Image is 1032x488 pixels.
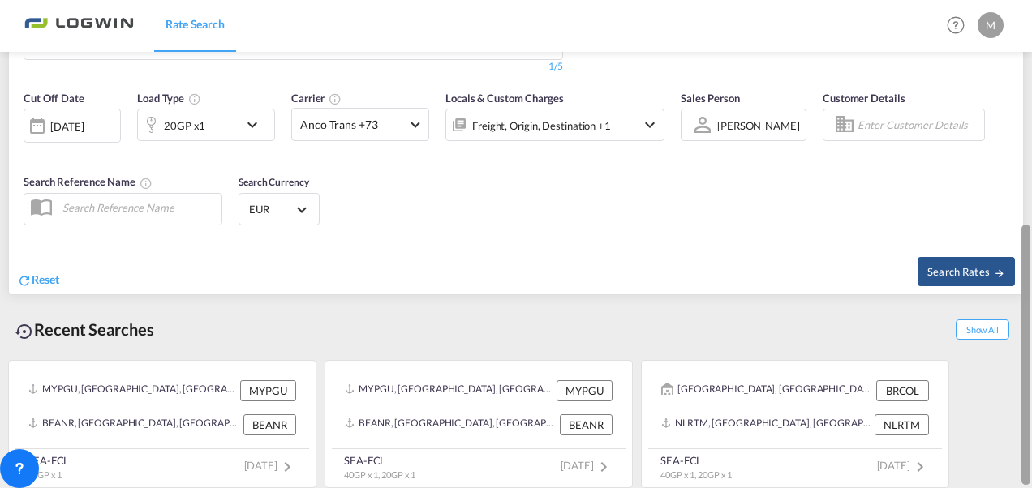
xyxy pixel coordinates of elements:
[978,12,1004,38] div: M
[28,453,69,468] div: SEA-FCL
[918,257,1015,286] button: Search Ratesicon-arrow-right
[344,469,415,480] span: 40GP x 1, 20GP x 1
[188,92,201,105] md-icon: icon-information-outline
[28,469,62,480] span: 20GP x 1
[660,453,732,468] div: SEA-FCL
[876,380,929,401] div: BRCOL
[345,380,553,401] div: MYPGU, Pasir Gudang, Johor, Malaysia, South East Asia, Asia Pacific
[858,113,979,137] input: Enter Customer Details
[661,414,871,435] div: NLRTM, Rotterdam, Netherlands, Western Europe, Europe
[244,459,297,472] span: [DATE]
[681,92,740,105] span: Sales Person
[329,92,342,105] md-icon: The selected Trucker/Carrierwill be displayed in the rate results If the rates are from another f...
[823,92,905,105] span: Customer Details
[28,380,236,401] div: MYPGU, Pasir Gudang, Johor, Malaysia, South East Asia, Asia Pacific
[561,459,613,472] span: [DATE]
[54,195,221,220] input: Search Reference Name
[240,380,296,401] div: MYPGU
[243,414,296,435] div: BEANR
[140,177,153,190] md-icon: Your search will be saved by the below given name
[594,457,613,477] md-icon: icon-chevron-right
[24,175,153,188] span: Search Reference Name
[166,17,225,31] span: Rate Search
[17,272,59,289] div: icon-refreshReset
[875,414,929,435] div: NLRTM
[8,360,316,488] recent-search-card: MYPGU, [GEOGRAPHIC_DATA], [GEOGRAPHIC_DATA], [GEOGRAPHIC_DATA], [GEOGRAPHIC_DATA], [GEOGRAPHIC_DA...
[291,92,342,105] span: Carrier
[137,109,275,141] div: 20GP x1icon-chevron-down
[927,265,1005,278] span: Search Rates
[28,414,239,435] div: BEANR, Antwerp, Belgium, Western Europe, Europe
[942,11,978,41] div: Help
[560,414,613,435] div: BEANR
[300,117,406,133] span: Anco Trans +73
[24,60,563,74] div: 1/5
[716,113,802,137] md-select: Sales Person: Melanie Sonja Glenz
[239,176,309,188] span: Search Currency
[717,119,800,132] div: [PERSON_NAME]
[164,114,205,137] div: 20GP x1
[345,414,556,435] div: BEANR, Antwerp, Belgium, Western Europe, Europe
[24,7,134,44] img: bc73a0e0d8c111efacd525e4c8ad7d32.png
[994,268,1005,279] md-icon: icon-arrow-right
[641,360,949,488] recent-search-card: [GEOGRAPHIC_DATA], [GEOGRAPHIC_DATA], [GEOGRAPHIC_DATA], [GEOGRAPHIC_DATA], [GEOGRAPHIC_DATA] BRC...
[50,119,84,134] div: [DATE]
[910,457,930,477] md-icon: icon-chevron-right
[8,311,161,348] div: Recent Searches
[325,360,633,488] recent-search-card: MYPGU, [GEOGRAPHIC_DATA], [GEOGRAPHIC_DATA], [GEOGRAPHIC_DATA], [GEOGRAPHIC_DATA], [GEOGRAPHIC_DA...
[24,109,121,143] div: [DATE]
[942,11,970,39] span: Help
[24,92,84,105] span: Cut Off Date
[956,319,1009,340] span: Show All
[247,198,311,221] md-select: Select Currency: € EUREuro
[137,92,201,105] span: Load Type
[445,92,564,105] span: Locals & Custom Charges
[32,272,59,286] span: Reset
[277,457,297,477] md-icon: icon-chevron-right
[243,115,270,135] md-icon: icon-chevron-down
[660,469,732,480] span: 40GP x 1, 20GP x 1
[877,459,930,472] span: [DATE]
[17,273,32,288] md-icon: icon-refresh
[640,115,660,135] md-icon: icon-chevron-down
[557,380,613,401] div: MYPGU
[445,109,664,141] div: Freight Origin Destination Dock Stuffingicon-chevron-down
[472,114,611,137] div: Freight Origin Destination Dock Stuffing
[344,453,415,468] div: SEA-FCL
[249,202,295,216] span: EUR
[661,380,872,401] div: BRCOL, Colombo, Brazil, South America, Americas
[24,141,36,163] md-datepicker: Select
[15,322,34,341] md-icon: icon-backup-restore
